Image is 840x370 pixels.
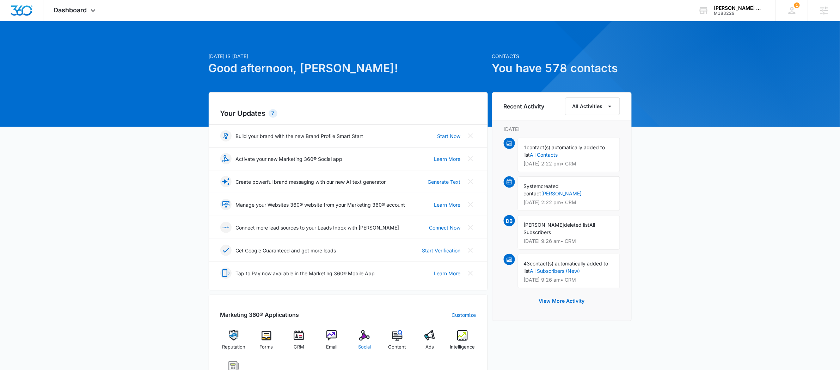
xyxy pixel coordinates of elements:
[209,52,488,60] p: [DATE] is [DATE]
[524,144,605,158] span: contact(s) automatically added to list
[236,132,363,140] p: Build your brand with the new Brand Profile Smart Start
[714,11,766,16] div: account id
[236,270,375,277] p: Tap to Pay now available in the Marketing 360® Mobile App
[504,102,545,111] h6: Recent Activity
[524,200,614,205] p: [DATE] 2:22 pm • CRM
[530,152,558,158] a: All Contacts
[532,293,592,309] button: View More Activity
[209,60,488,77] h1: Good afternoon, [PERSON_NAME]!
[524,183,541,189] span: System
[452,311,476,319] a: Customize
[465,268,476,279] button: Close
[449,330,476,356] a: Intelligence
[524,222,564,228] span: [PERSON_NAME]
[434,155,461,163] a: Learn More
[492,52,632,60] p: Contacts
[714,5,766,11] div: account name
[388,344,406,351] span: Content
[236,224,399,231] p: Connect more lead sources to your Leads Inbox with [PERSON_NAME]
[384,330,411,356] a: Content
[236,178,386,186] p: Create powerful brand messaging with our new AI text generator
[465,153,476,164] button: Close
[269,109,277,118] div: 7
[220,108,476,119] h2: Your Updates
[465,199,476,210] button: Close
[465,245,476,256] button: Close
[54,6,87,14] span: Dashboard
[434,201,461,208] a: Learn More
[530,268,580,274] a: All Subscribers (New)
[236,201,405,208] p: Manage your Websites 360® website from your Marketing 360® account
[794,2,800,8] span: 1
[434,270,461,277] a: Learn More
[286,330,313,356] a: CRM
[425,344,434,351] span: Ads
[524,261,530,266] span: 43
[358,344,371,351] span: Social
[465,176,476,187] button: Close
[260,344,273,351] span: Forms
[492,60,632,77] h1: You have 578 contacts
[222,344,245,351] span: Reputation
[294,344,304,351] span: CRM
[220,311,299,319] h2: Marketing 360® Applications
[236,247,336,254] p: Get Google Guaranteed and get more leads
[504,215,515,226] span: DB
[524,144,527,150] span: 1
[564,222,590,228] span: deleted list
[504,125,620,133] p: [DATE]
[794,2,800,8] div: notifications count
[524,183,559,196] span: created contact
[351,330,378,356] a: Social
[326,344,337,351] span: Email
[437,132,461,140] a: Start Now
[253,330,280,356] a: Forms
[465,222,476,233] button: Close
[565,98,620,115] button: All Activities
[428,178,461,186] a: Generate Text
[429,224,461,231] a: Connect Now
[524,261,608,274] span: contact(s) automatically added to list
[465,130,476,142] button: Close
[318,330,345,356] a: Email
[450,344,475,351] span: Intelligence
[524,277,614,282] p: [DATE] 9:26 am • CRM
[422,247,461,254] a: Start Verification
[524,161,614,166] p: [DATE] 2:22 pm • CRM
[524,239,614,244] p: [DATE] 9:26 am • CRM
[416,330,443,356] a: Ads
[236,155,343,163] p: Activate your new Marketing 360® Social app
[220,330,247,356] a: Reputation
[541,190,582,196] a: [PERSON_NAME]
